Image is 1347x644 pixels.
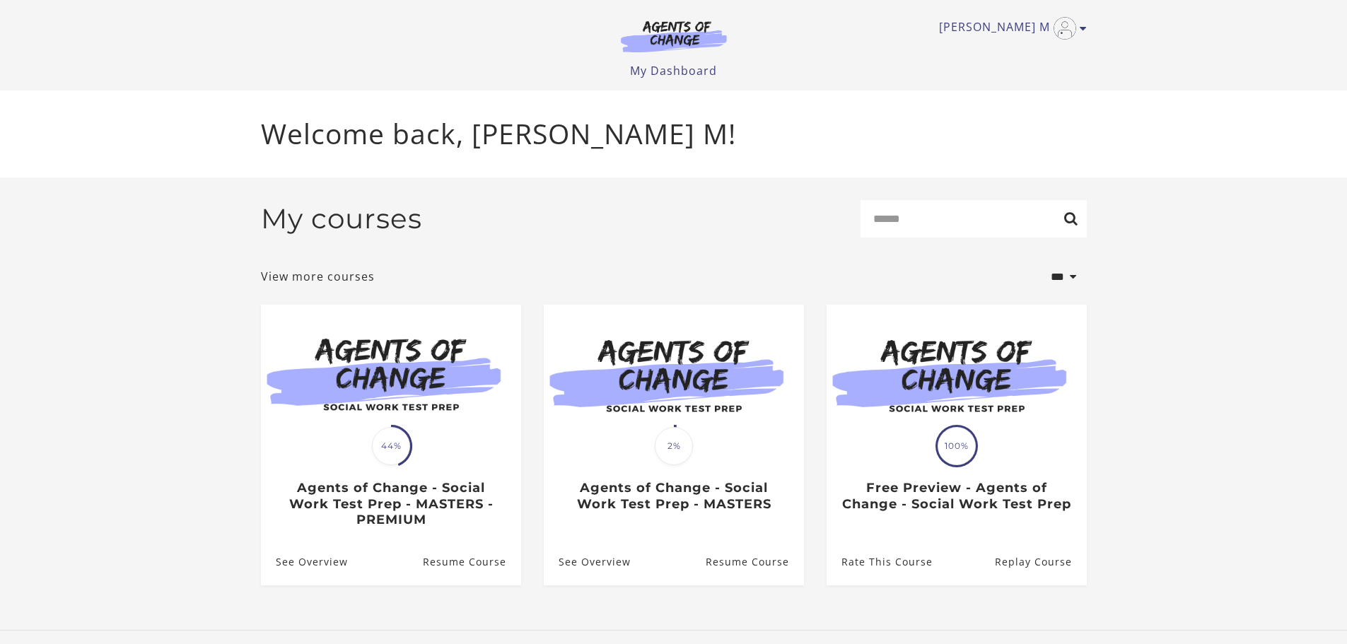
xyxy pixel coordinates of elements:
[372,427,410,465] span: 44%
[938,427,976,465] span: 100%
[276,480,506,528] h3: Agents of Change - Social Work Test Prep - MASTERS - PREMIUM
[422,539,520,585] a: Agents of Change - Social Work Test Prep - MASTERS - PREMIUM: Resume Course
[994,539,1086,585] a: Free Preview - Agents of Change - Social Work Test Prep: Resume Course
[841,480,1071,512] h3: Free Preview - Agents of Change - Social Work Test Prep
[630,63,717,78] a: My Dashboard
[559,480,788,512] h3: Agents of Change - Social Work Test Prep - MASTERS
[827,539,933,585] a: Free Preview - Agents of Change - Social Work Test Prep: Rate This Course
[606,20,742,52] img: Agents of Change Logo
[261,539,348,585] a: Agents of Change - Social Work Test Prep - MASTERS - PREMIUM: See Overview
[261,268,375,285] a: View more courses
[544,539,631,585] a: Agents of Change - Social Work Test Prep - MASTERS: See Overview
[705,539,803,585] a: Agents of Change - Social Work Test Prep - MASTERS: Resume Course
[261,202,422,235] h2: My courses
[655,427,693,465] span: 2%
[261,113,1087,155] p: Welcome back, [PERSON_NAME] M!
[939,17,1080,40] a: Toggle menu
